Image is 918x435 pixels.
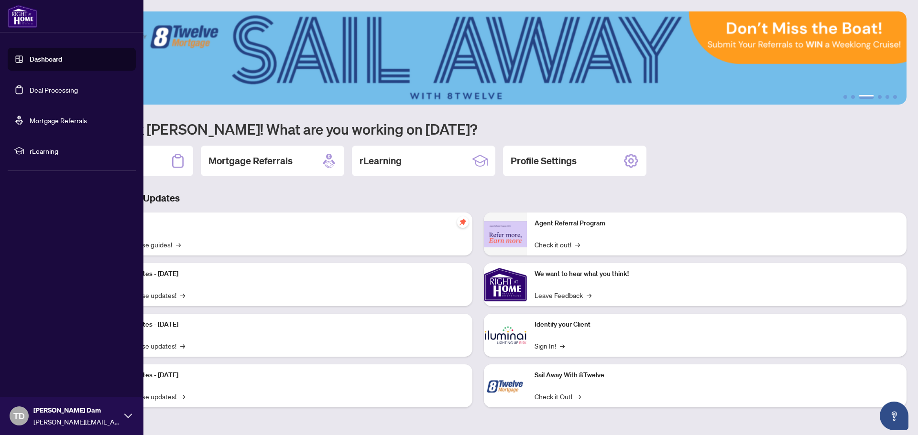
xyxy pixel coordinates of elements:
[535,340,565,351] a: Sign In!→
[880,402,908,430] button: Open asap
[535,239,580,250] a: Check it out!→
[100,269,465,279] p: Platform Updates - [DATE]
[535,319,899,330] p: Identify your Client
[8,5,37,28] img: logo
[100,218,465,229] p: Self-Help
[576,391,581,402] span: →
[360,154,402,168] h2: rLearning
[878,95,882,99] button: 4
[30,55,62,64] a: Dashboard
[100,370,465,381] p: Platform Updates - [DATE]
[885,95,889,99] button: 5
[535,218,899,229] p: Agent Referral Program
[511,154,577,168] h2: Profile Settings
[535,290,591,300] a: Leave Feedback→
[30,146,129,156] span: rLearning
[843,95,847,99] button: 1
[893,95,897,99] button: 6
[560,340,565,351] span: →
[535,391,581,402] a: Check it Out!→
[180,391,185,402] span: →
[208,154,293,168] h2: Mortgage Referrals
[587,290,591,300] span: →
[33,405,120,415] span: [PERSON_NAME] Dam
[535,269,899,279] p: We want to hear what you think!
[176,239,181,250] span: →
[180,290,185,300] span: →
[50,11,907,105] img: Slide 2
[100,319,465,330] p: Platform Updates - [DATE]
[13,409,25,423] span: TD
[50,120,907,138] h1: Welcome back [PERSON_NAME]! What are you working on [DATE]?
[484,221,527,247] img: Agent Referral Program
[33,416,120,427] span: [PERSON_NAME][EMAIL_ADDRESS][DOMAIN_NAME]
[859,95,874,99] button: 3
[851,95,855,99] button: 2
[484,314,527,357] img: Identify your Client
[535,370,899,381] p: Sail Away With 8Twelve
[484,263,527,306] img: We want to hear what you think!
[180,340,185,351] span: →
[30,85,78,94] a: Deal Processing
[457,216,469,228] span: pushpin
[575,239,580,250] span: →
[30,116,87,125] a: Mortgage Referrals
[50,191,907,205] h3: Brokerage & Industry Updates
[484,364,527,407] img: Sail Away With 8Twelve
